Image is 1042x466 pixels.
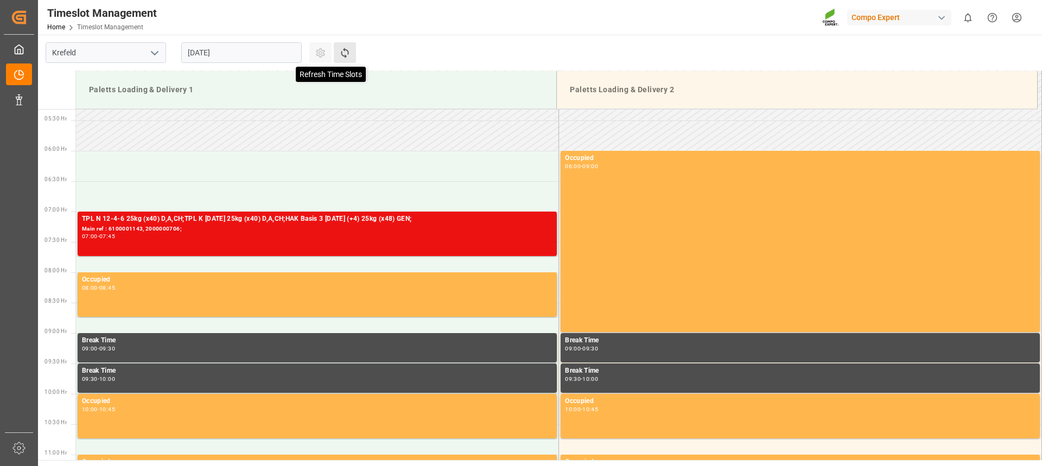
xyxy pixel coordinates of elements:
[99,407,115,412] div: 10:45
[581,376,582,381] div: -
[45,176,67,182] span: 06:30 Hr
[98,285,99,290] div: -
[99,285,115,290] div: 08:45
[822,8,840,27] img: Screenshot%202023-09-29%20at%2010.02.21.png_1712312052.png
[565,153,1035,164] div: Occupied
[45,389,67,395] span: 10:00 Hr
[565,376,581,381] div: 09:30
[980,5,1005,30] button: Help Center
[98,346,99,351] div: -
[581,346,582,351] div: -
[565,335,1035,346] div: Break Time
[566,80,1028,100] div: Paletts Loading & Delivery 2
[45,450,67,456] span: 11:00 Hr
[47,23,65,31] a: Home
[146,44,162,61] button: open menu
[47,5,157,21] div: Timeslot Management
[582,346,598,351] div: 09:30
[582,407,598,412] div: 10:45
[82,225,552,234] div: Main ref : 6100001143, 2000000706;
[582,164,598,169] div: 09:00
[45,146,67,152] span: 06:00 Hr
[82,366,552,376] div: Break Time
[98,376,99,381] div: -
[45,207,67,213] span: 07:00 Hr
[45,298,67,304] span: 08:30 Hr
[82,407,98,412] div: 10:00
[82,335,552,346] div: Break Time
[82,376,98,381] div: 09:30
[85,80,548,100] div: Paletts Loading & Delivery 1
[82,275,552,285] div: Occupied
[99,234,115,239] div: 07:45
[45,116,67,122] span: 05:30 Hr
[565,396,1035,407] div: Occupied
[98,234,99,239] div: -
[82,396,552,407] div: Occupied
[565,407,581,412] div: 10:00
[98,407,99,412] div: -
[46,42,166,63] input: Type to search/select
[847,7,956,28] button: Compo Expert
[565,164,581,169] div: 06:00
[82,234,98,239] div: 07:00
[45,328,67,334] span: 09:00 Hr
[45,359,67,365] span: 09:30 Hr
[565,346,581,351] div: 09:00
[99,346,115,351] div: 09:30
[181,42,302,63] input: DD.MM.YYYY
[45,267,67,273] span: 08:00 Hr
[45,419,67,425] span: 10:30 Hr
[82,214,552,225] div: TPL N 12-4-6 25kg (x40) D,A,CH;TPL K [DATE] 25kg (x40) D,A,CH;HAK Basis 3 [DATE] (+4) 25kg (x48) ...
[565,366,1035,376] div: Break Time
[956,5,980,30] button: show 0 new notifications
[581,407,582,412] div: -
[581,164,582,169] div: -
[582,376,598,381] div: 10:00
[82,285,98,290] div: 08:00
[99,376,115,381] div: 10:00
[45,237,67,243] span: 07:30 Hr
[82,346,98,351] div: 09:00
[847,10,951,25] div: Compo Expert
